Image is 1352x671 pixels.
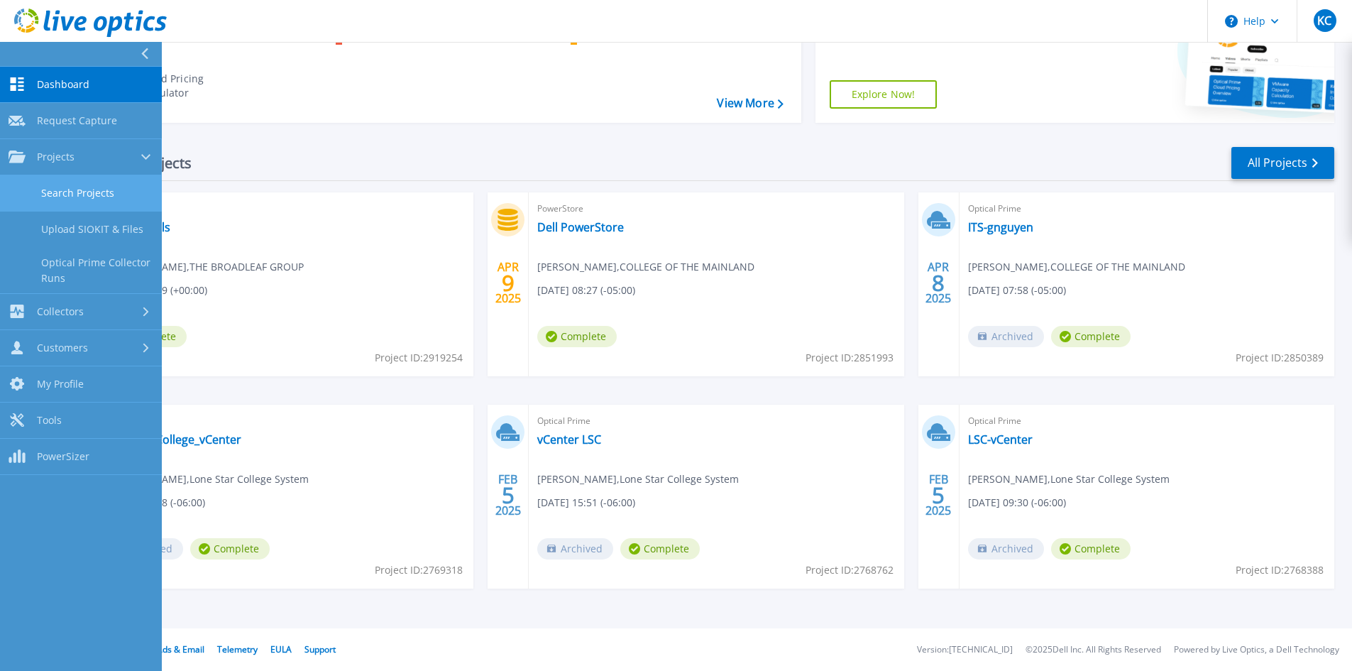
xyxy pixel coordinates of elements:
[968,495,1066,511] span: [DATE] 09:30 (-06:00)
[217,643,258,655] a: Telemetry
[537,538,613,560] span: Archived
[537,326,617,347] span: Complete
[925,469,952,521] div: FEB 2025
[37,305,84,318] span: Collectors
[537,259,754,275] span: [PERSON_NAME] , COLLEGE OF THE MAINLAND
[537,432,601,447] a: vCenter LSC
[37,114,117,127] span: Request Capture
[932,277,945,289] span: 8
[1236,562,1324,578] span: Project ID: 2768388
[139,72,253,100] div: Cloud Pricing Calculator
[537,495,635,511] span: [DATE] 15:51 (-06:00)
[537,413,895,429] span: Optical Prime
[270,643,292,655] a: EULA
[101,68,259,104] a: Cloud Pricing Calculator
[968,538,1044,560] span: Archived
[107,413,465,429] span: Optical Prime
[107,259,304,275] span: [PERSON_NAME] , THE BROADLEAF GROUP
[37,414,62,427] span: Tools
[968,432,1033,447] a: LSC-vCenter
[304,643,336,655] a: Support
[537,471,739,487] span: [PERSON_NAME] , Lone Star College System
[717,97,783,110] a: View More
[830,80,938,109] a: Explore Now!
[1236,350,1324,366] span: Project ID: 2850389
[968,471,1170,487] span: [PERSON_NAME] , Lone Star College System
[968,413,1326,429] span: Optical Prime
[495,257,522,309] div: APR 2025
[37,342,88,354] span: Customers
[375,562,463,578] span: Project ID: 2769318
[968,283,1066,298] span: [DATE] 07:58 (-05:00)
[1026,645,1161,655] li: © 2025 Dell Inc. All Rights Reserved
[537,283,635,298] span: [DATE] 08:27 (-05:00)
[968,201,1326,217] span: Optical Prime
[37,78,89,91] span: Dashboard
[37,450,89,463] span: PowerSizer
[502,277,515,289] span: 9
[495,469,522,521] div: FEB 2025
[537,201,895,217] span: PowerStore
[107,201,465,217] span: RVTools
[1051,326,1131,347] span: Complete
[968,220,1033,234] a: ITS-gnguyen
[190,538,270,560] span: Complete
[925,257,952,309] div: APR 2025
[107,432,241,447] a: LoneStarCollege_vCenter
[157,643,204,655] a: Ads & Email
[107,471,309,487] span: [PERSON_NAME] , Lone Star College System
[375,350,463,366] span: Project ID: 2919254
[968,259,1185,275] span: [PERSON_NAME] , COLLEGE OF THE MAINLAND
[932,489,945,501] span: 5
[1317,15,1331,26] span: KC
[1051,538,1131,560] span: Complete
[968,326,1044,347] span: Archived
[1174,645,1339,655] li: Powered by Live Optics, a Dell Technology
[917,645,1013,655] li: Version: [TECHNICAL_ID]
[806,562,894,578] span: Project ID: 2768762
[37,378,84,391] span: My Profile
[620,538,700,560] span: Complete
[37,151,75,163] span: Projects
[1231,147,1334,179] a: All Projects
[806,350,894,366] span: Project ID: 2851993
[537,220,624,234] a: Dell PowerStore
[502,489,515,501] span: 5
